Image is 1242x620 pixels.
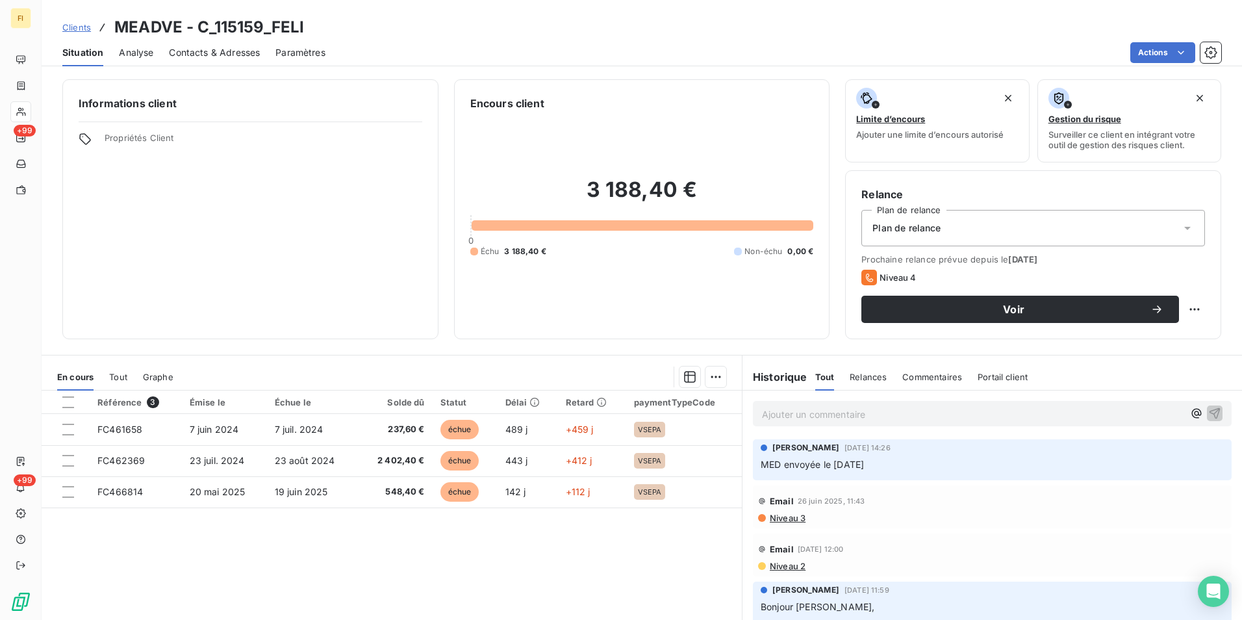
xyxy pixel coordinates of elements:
[143,372,173,382] span: Graphe
[861,296,1179,323] button: Voir
[1008,254,1037,265] span: [DATE]
[440,397,490,407] div: Statut
[97,486,143,497] span: FC466814
[1048,114,1121,124] span: Gestion du risque
[79,96,422,111] h6: Informations client
[190,486,246,497] span: 20 mai 2025
[275,46,325,59] span: Paramètres
[787,246,813,257] span: 0,00 €
[365,397,424,407] div: Solde dû
[14,125,36,136] span: +99
[97,455,145,466] span: FC462369
[742,369,807,385] h6: Historique
[365,454,424,467] span: 2 402,40 €
[365,485,424,498] span: 548,40 €
[505,486,526,497] span: 142 j
[57,372,94,382] span: En cours
[505,455,528,466] span: 443 j
[119,46,153,59] span: Analyse
[440,451,479,471] span: échue
[504,246,546,257] span: 3 188,40 €
[505,424,528,435] span: 489 j
[62,22,91,32] span: Clients
[190,455,245,466] span: 23 juil. 2024
[861,254,1205,265] span: Prochaine relance prévue depuis le
[798,545,844,553] span: [DATE] 12:00
[10,8,31,29] div: FI
[634,397,734,407] div: paymentTypeCode
[566,397,618,407] div: Retard
[566,455,592,466] span: +412 j
[566,486,590,497] span: +112 j
[872,222,941,235] span: Plan de relance
[105,133,422,151] span: Propriétés Client
[97,424,142,435] span: FC461658
[440,482,479,502] span: échue
[190,424,239,435] span: 7 juin 2024
[772,442,839,454] span: [PERSON_NAME]
[1037,79,1221,162] button: Gestion du risqueSurveiller ce client en intégrant votre outil de gestion des risques client.
[844,444,891,452] span: [DATE] 14:26
[880,272,916,283] span: Niveau 4
[1048,129,1210,150] span: Surveiller ce client en intégrant votre outil de gestion des risques client.
[768,561,805,571] span: Niveau 2
[14,474,36,486] span: +99
[470,96,544,111] h6: Encours client
[440,420,479,439] span: échue
[856,114,925,124] span: Limite d’encours
[147,396,158,408] span: 3
[772,584,839,596] span: [PERSON_NAME]
[978,372,1028,382] span: Portail client
[10,591,31,612] img: Logo LeanPay
[169,46,260,59] span: Contacts & Adresses
[470,177,814,216] h2: 3 188,40 €
[109,372,127,382] span: Tout
[1130,42,1195,63] button: Actions
[190,397,259,407] div: Émise le
[62,46,103,59] span: Situation
[861,187,1205,202] h6: Relance
[856,129,1004,140] span: Ajouter une limite d’encours autorisé
[845,79,1029,162] button: Limite d’encoursAjouter une limite d’encours autorisé
[638,488,662,496] span: VSEPA
[275,455,335,466] span: 23 août 2024
[815,372,835,382] span: Tout
[638,426,662,433] span: VSEPA
[365,423,424,436] span: 237,60 €
[744,246,782,257] span: Non-échu
[761,601,874,612] span: Bonjour [PERSON_NAME],
[770,544,794,554] span: Email
[850,372,887,382] span: Relances
[877,304,1150,315] span: Voir
[505,397,550,407] div: Délai
[638,457,662,465] span: VSEPA
[97,396,174,408] div: Référence
[902,372,962,382] span: Commentaires
[844,586,889,594] span: [DATE] 11:59
[770,496,794,506] span: Email
[761,459,864,470] span: MED envoyée le [DATE]
[114,16,304,39] h3: MEADVE - C_115159_FELI
[275,397,350,407] div: Échue le
[566,424,594,435] span: +459 j
[798,497,865,505] span: 26 juin 2025, 11:43
[468,235,474,246] span: 0
[275,424,323,435] span: 7 juil. 2024
[481,246,500,257] span: Échu
[768,513,805,523] span: Niveau 3
[1198,576,1229,607] div: Open Intercom Messenger
[62,21,91,34] a: Clients
[275,486,328,497] span: 19 juin 2025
